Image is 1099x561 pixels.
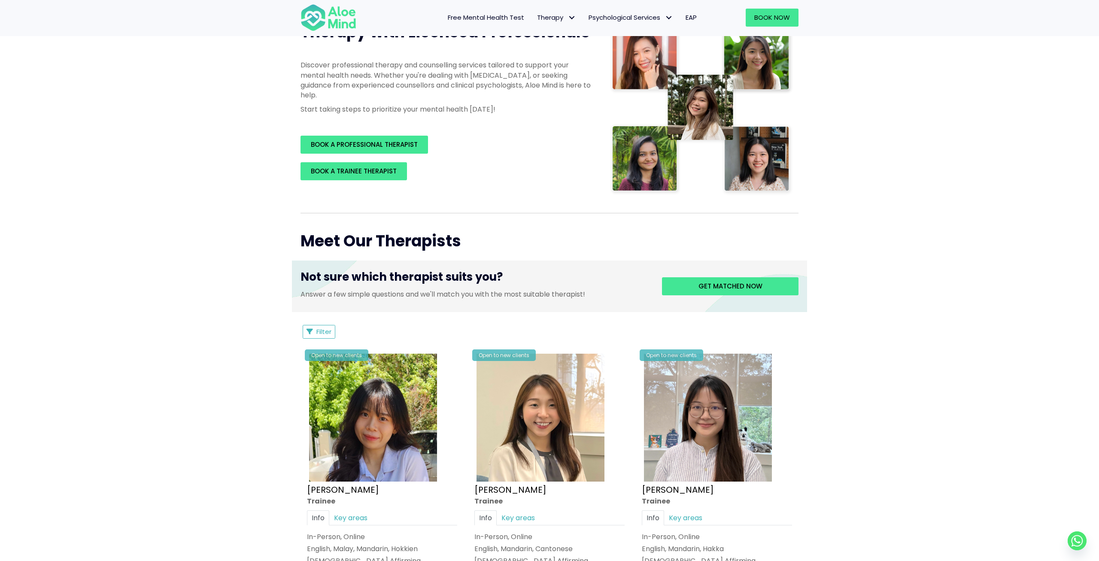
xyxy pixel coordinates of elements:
span: Free Mental Health Test [448,13,524,22]
a: Key areas [329,510,372,525]
a: TherapyTherapy: submenu [531,9,582,27]
img: Aloe mind Logo [301,3,356,32]
a: Info [307,510,329,525]
p: Start taking steps to prioritize your mental health [DATE]! [301,104,592,114]
div: Trainee [642,496,792,506]
span: Therapy with Licensed Professionals [301,21,590,43]
div: Trainee [474,496,625,506]
span: EAP [686,13,697,22]
nav: Menu [367,9,703,27]
span: Psychological Services [589,13,673,22]
a: BOOK A TRAINEE THERAPIST [301,162,407,180]
div: Open to new clients [472,349,536,361]
div: Trainee [307,496,457,506]
button: Filter Listings [303,325,335,339]
p: Discover professional therapy and counselling services tailored to support your mental health nee... [301,60,592,100]
h3: Not sure which therapist suits you? [301,269,649,289]
span: Psychological Services: submenu [662,12,675,24]
a: [PERSON_NAME] [642,483,714,495]
a: Info [642,510,664,525]
div: In-Person, Online [307,532,457,542]
a: Key areas [664,510,707,525]
p: English, Mandarin, Hakka [642,544,792,554]
a: Info [474,510,497,525]
a: [PERSON_NAME] [307,483,379,495]
p: Answer a few simple questions and we'll match you with the most suitable therapist! [301,289,649,299]
div: In-Person, Online [474,532,625,542]
a: Psychological ServicesPsychological Services: submenu [582,9,679,27]
a: Whatsapp [1068,531,1087,550]
a: Get matched now [662,277,798,295]
a: BOOK A PROFESSIONAL THERAPIST [301,136,428,154]
span: Filter [316,327,331,336]
div: Open to new clients [640,349,703,361]
a: Key areas [497,510,540,525]
div: Open to new clients [305,349,368,361]
a: [PERSON_NAME] [474,483,546,495]
a: EAP [679,9,703,27]
a: Free Mental Health Test [441,9,531,27]
a: Book Now [746,9,798,27]
span: Book Now [754,13,790,22]
p: English, Mandarin, Cantonese [474,544,625,554]
span: BOOK A PROFESSIONAL THERAPIST [311,140,418,149]
span: Get matched now [698,282,762,291]
span: Therapy: submenu [565,12,578,24]
p: English, Malay, Mandarin, Hokkien [307,544,457,554]
img: Therapist collage [610,21,793,196]
span: BOOK A TRAINEE THERAPIST [311,167,397,176]
img: IMG_1660 – Tracy Kwah [477,354,604,482]
span: Meet Our Therapists [301,230,461,252]
img: IMG_3049 – Joanne Lee [644,354,772,482]
div: In-Person, Online [642,532,792,542]
span: Therapy [537,13,576,22]
img: Aloe Mind Profile Pic – Christie Yong Kar Xin [309,354,437,482]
